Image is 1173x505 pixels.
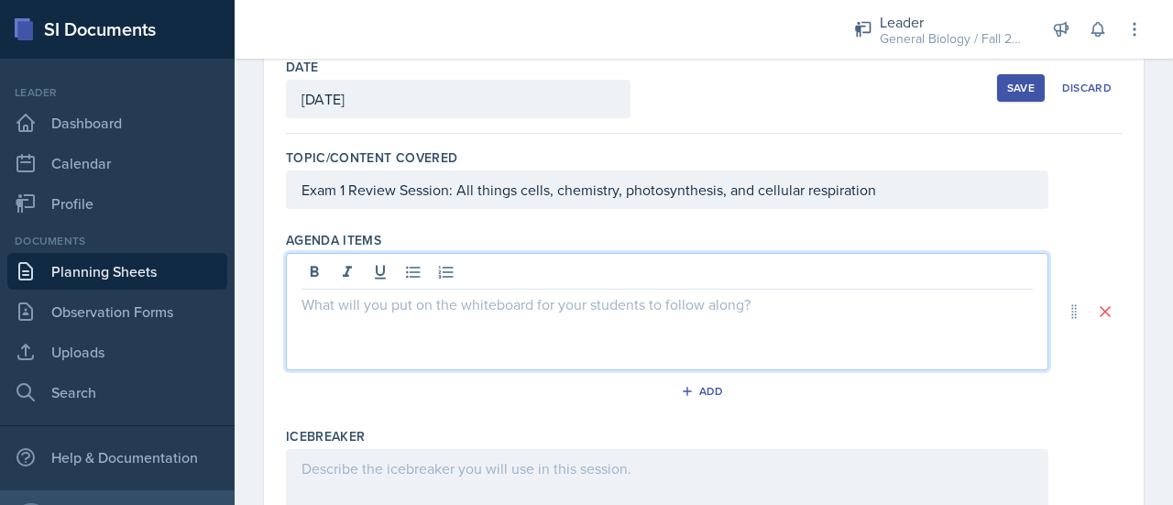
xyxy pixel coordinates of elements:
div: Add [685,384,724,399]
a: Search [7,374,227,411]
button: Discard [1052,74,1122,102]
div: General Biology / Fall 2025 [880,29,1026,49]
button: Save [997,74,1045,102]
a: Dashboard [7,104,227,141]
a: Profile [7,185,227,222]
a: Uploads [7,334,227,370]
label: Topic/Content Covered [286,148,457,167]
a: Observation Forms [7,293,227,330]
div: Save [1007,81,1035,95]
div: Help & Documentation [7,439,227,476]
a: Planning Sheets [7,253,227,290]
p: Exam 1 Review Session: All things cells, chemistry, photosynthesis, and cellular respiration [301,179,1033,201]
div: Leader [7,84,227,101]
label: Agenda items [286,231,381,249]
div: Documents [7,233,227,249]
button: Add [674,378,734,405]
div: Leader [880,11,1026,33]
div: Discard [1062,81,1112,95]
a: Calendar [7,145,227,181]
label: Date [286,58,318,76]
label: Icebreaker [286,427,366,445]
